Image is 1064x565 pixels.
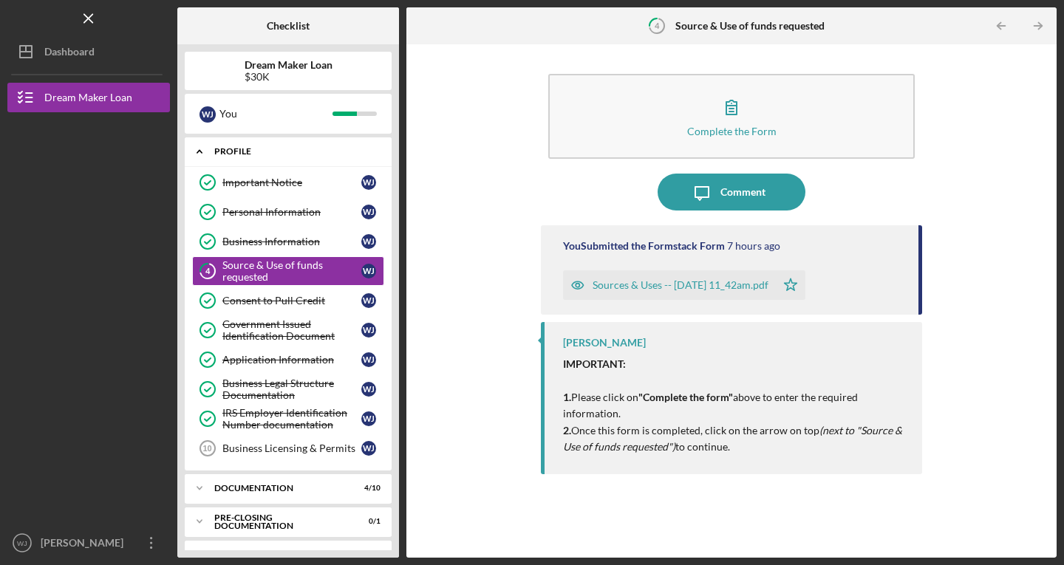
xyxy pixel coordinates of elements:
[563,424,571,436] strong: 2.
[7,83,170,112] button: Dream Maker Loan
[214,484,344,493] div: Documentation
[192,168,384,197] a: Important NoticeWJ
[361,441,376,456] div: W J
[727,240,780,252] time: 2025-08-12 15:42
[563,240,725,252] div: You Submitted the Formstack Form
[361,205,376,219] div: W J
[7,37,170,66] button: Dashboard
[202,444,211,453] tspan: 10
[192,374,384,404] a: Business Legal Structure DocumentationWJ
[658,174,805,210] button: Comment
[361,293,376,308] div: W J
[361,411,376,426] div: W J
[222,407,361,431] div: IRS Employer Identification Number documentation
[245,59,332,71] b: Dream Maker Loan
[192,315,384,345] a: Government Issued Identification DocumentWJ
[563,270,805,300] button: Sources & Uses -- [DATE] 11_42am.pdf
[361,234,376,249] div: W J
[214,147,373,156] div: Profile
[192,256,384,286] a: 4Source & Use of funds requestedWJ
[354,517,381,526] div: 0 / 1
[222,354,361,366] div: Application Information
[222,206,361,218] div: Personal Information
[267,20,310,32] b: Checklist
[192,345,384,374] a: Application InformationWJ
[675,20,825,32] b: Source & Use of funds requested
[361,323,376,338] div: W J
[219,101,332,126] div: You
[214,513,344,530] div: Pre-Closing Documentation
[638,391,733,403] strong: "Complete the form"
[245,71,332,83] div: $30K
[354,484,381,493] div: 4 / 10
[720,174,765,210] div: Comment
[7,528,170,558] button: WJ[PERSON_NAME]
[192,227,384,256] a: Business InformationWJ
[192,404,384,434] a: IRS Employer Identification Number documentationWJ
[361,352,376,367] div: W J
[563,356,907,422] p: Please click on above to enter the required information.
[37,528,133,561] div: [PERSON_NAME]
[361,264,376,278] div: W J
[563,357,626,370] strong: IMPORTANT:
[361,175,376,190] div: W J
[361,382,376,397] div: W J
[192,434,384,463] a: 10Business Licensing & PermitsWJ
[222,236,361,247] div: Business Information
[44,37,95,70] div: Dashboard
[222,295,361,307] div: Consent to Pull Credit
[563,422,907,456] p: Once this form is completed, click on the arrow on top to continue.
[192,286,384,315] a: Consent to Pull CreditWJ
[222,377,361,401] div: Business Legal Structure Documentation
[222,442,361,454] div: Business Licensing & Permits
[563,391,571,403] strong: 1.
[44,83,132,116] div: Dream Maker Loan
[192,197,384,227] a: Personal InformationWJ
[548,74,915,159] button: Complete the Form
[205,267,211,276] tspan: 4
[687,126,777,137] div: Complete the Form
[222,259,361,283] div: Source & Use of funds requested
[222,318,361,342] div: Government Issued Identification Document
[593,279,768,291] div: Sources & Uses -- [DATE] 11_42am.pdf
[563,337,646,349] div: [PERSON_NAME]
[199,106,216,123] div: W J
[222,177,361,188] div: Important Notice
[17,539,27,547] text: WJ
[655,21,660,30] tspan: 4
